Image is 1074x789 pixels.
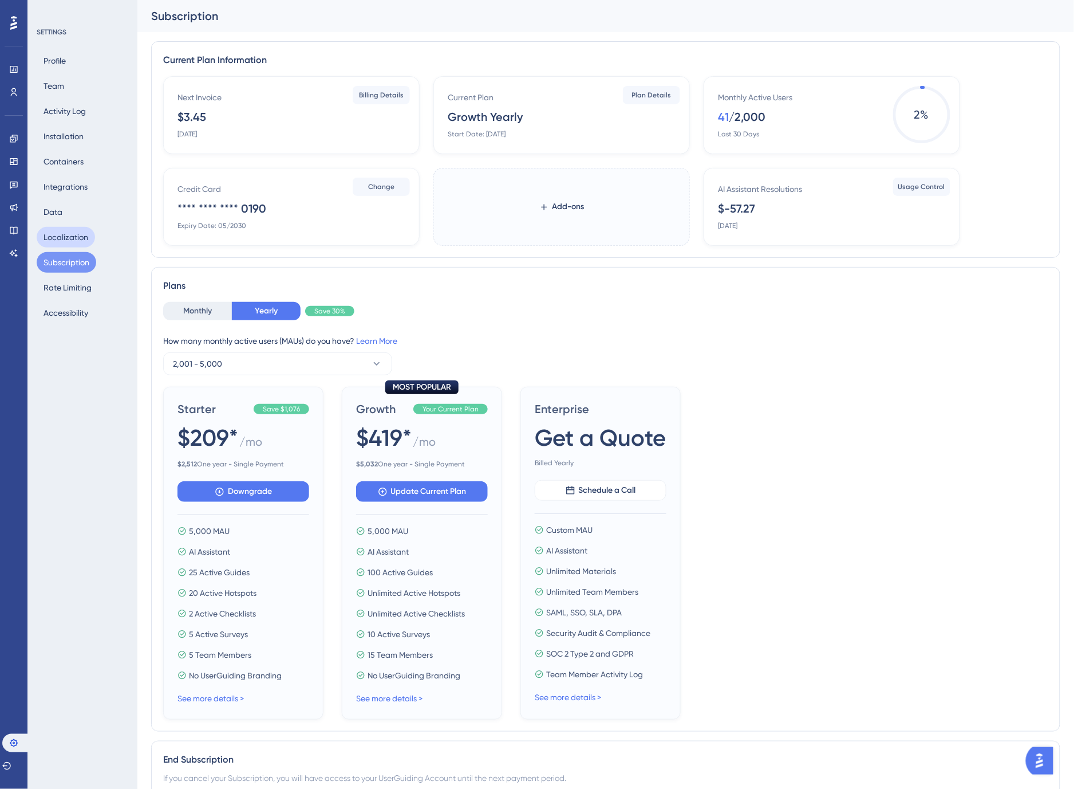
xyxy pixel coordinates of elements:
[177,182,221,196] div: Credit Card
[356,401,409,417] span: Growth
[151,8,1032,24] div: Subscription
[546,668,643,681] span: Team Member Activity Log
[623,86,680,104] button: Plan Details
[163,753,1048,767] div: End Subscription
[546,523,593,537] span: Custom MAU
[263,405,300,414] span: Save $1,076
[546,606,622,619] span: SAML, SSO, SLA, DPA
[368,545,409,559] span: AI Assistant
[718,201,755,217] div: $-57.27
[356,422,412,454] span: $419*
[177,129,197,139] div: [DATE]
[37,176,94,197] button: Integrations
[37,76,71,96] button: Team
[163,53,1048,67] div: Current Plan Information
[729,109,765,125] div: / 2,000
[893,178,950,196] button: Usage Control
[718,109,729,125] div: 41
[37,303,95,323] button: Accessibility
[368,182,394,191] span: Change
[177,481,309,502] button: Downgrade
[718,129,759,139] div: Last 30 Days
[898,182,945,191] span: Usage Control
[37,227,95,248] button: Localization
[37,28,129,37] div: SETTINGS
[546,626,650,640] span: Security Audit & Compliance
[37,126,90,147] button: Installation
[189,586,256,600] span: 20 Active Hotspots
[37,202,69,222] button: Data
[177,694,244,703] a: See more details >
[353,86,410,104] button: Billing Details
[37,252,96,273] button: Subscription
[163,279,1048,293] div: Plans
[718,221,737,230] div: [DATE]
[163,334,1048,348] div: How many monthly active users (MAUs) do you have?
[448,91,493,104] div: Current Plan
[368,586,460,600] span: Unlimited Active Hotspots
[413,434,436,455] span: / mo
[173,357,222,371] span: 2,001 - 5,000
[232,302,301,320] button: Yearly
[368,669,460,682] span: No UserGuiding Branding
[579,484,636,497] span: Schedule a Call
[546,647,634,661] span: SOC 2 Type 2 and GDPR
[718,182,802,196] div: AI Assistant Resolutions
[546,564,616,578] span: Unlimited Materials
[37,151,90,172] button: Containers
[546,544,587,558] span: AI Assistant
[177,401,249,417] span: Starter
[189,524,230,538] span: 5,000 MAU
[368,627,430,641] span: 10 Active Surveys
[37,50,73,71] button: Profile
[546,585,638,599] span: Unlimited Team Members
[535,693,601,702] a: See more details >
[163,771,1048,785] div: If you cancel your Subscription, you will have access to your UserGuiding Account until the next ...
[356,336,397,346] a: Learn More
[177,221,246,230] div: Expiry Date: 05/2030
[368,524,408,538] span: 5,000 MAU
[228,485,272,498] span: Downgrade
[177,460,309,469] span: One year - Single Payment
[718,91,792,104] div: Monthly Active Users
[448,109,523,125] div: Growth Yearly
[535,422,666,454] span: Get a Quote
[356,460,378,468] b: $ 5,032
[239,434,262,455] span: / mo
[535,458,666,468] span: Billed Yearly
[177,91,222,104] div: Next Invoice
[353,178,410,196] button: Change
[385,380,459,394] div: MOST POPULAR
[356,694,423,703] a: See more details >
[535,401,666,417] span: Enterprise
[1026,744,1060,778] iframe: UserGuiding AI Assistant Launcher
[521,197,603,217] button: Add-ons
[359,91,404,100] span: Billing Details
[314,307,345,316] span: Save 30%
[177,460,197,468] b: $ 2,512
[552,200,585,214] span: Add-ons
[189,669,282,682] span: No UserGuiding Branding
[189,566,250,579] span: 25 Active Guides
[189,545,230,559] span: AI Assistant
[893,86,950,143] span: 2 %
[189,627,248,641] span: 5 Active Surveys
[37,101,93,121] button: Activity Log
[356,481,488,502] button: Update Current Plan
[535,480,666,501] button: Schedule a Call
[163,352,392,375] button: 2,001 - 5,000
[391,485,467,498] span: Update Current Plan
[189,607,256,621] span: 2 Active Checklists
[37,277,98,298] button: Rate Limiting
[163,302,232,320] button: Monthly
[177,422,238,454] span: $209*
[368,648,433,662] span: 15 Team Members
[189,648,251,662] span: 5 Team Members
[448,129,506,139] div: Start Date: [DATE]
[177,109,206,125] div: $3.45
[368,566,433,579] span: 100 Active Guides
[368,607,465,621] span: Unlimited Active Checklists
[356,460,488,469] span: One year - Single Payment
[632,91,672,100] span: Plan Details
